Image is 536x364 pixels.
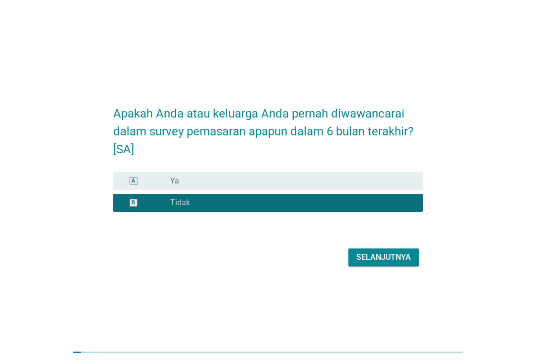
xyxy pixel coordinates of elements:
label: Tidak [170,198,190,208]
div: B [132,199,135,207]
div: A [132,177,135,185]
div: Selanjutnya [356,251,411,263]
h2: Apakah Anda atau keluarga Anda pernah diwawancarai dalam survey pemasaran apapun dalam 6 bulan te... [113,95,423,158]
label: Ya [170,176,179,186]
button: Selanjutnya [348,248,419,266]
